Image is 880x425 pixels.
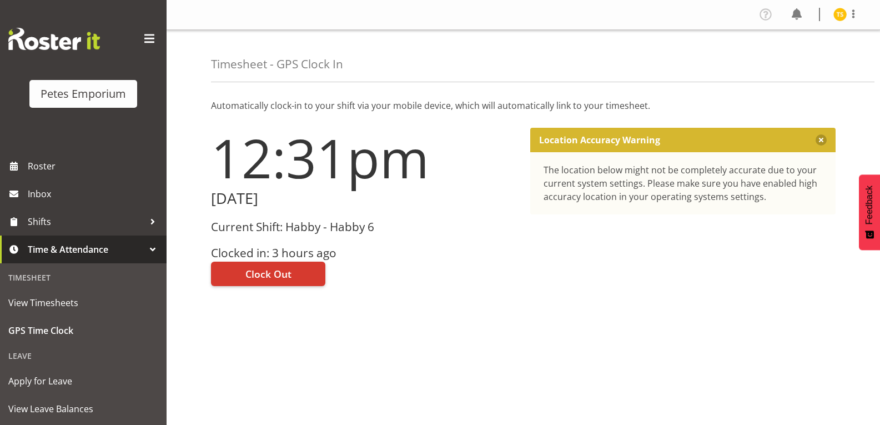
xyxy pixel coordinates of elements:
[544,163,823,203] div: The location below might not be completely accurate due to your current system settings. Please m...
[864,186,874,224] span: Feedback
[8,322,158,339] span: GPS Time Clock
[245,267,291,281] span: Clock Out
[211,247,517,259] h3: Clocked in: 3 hours ago
[3,266,164,289] div: Timesheet
[211,221,517,233] h3: Current Shift: Habby - Habby 6
[859,174,880,250] button: Feedback - Show survey
[816,134,827,146] button: Close message
[211,262,325,286] button: Clock Out
[211,190,517,207] h2: [DATE]
[28,158,161,174] span: Roster
[28,241,144,258] span: Time & Attendance
[8,401,158,417] span: View Leave Balances
[211,58,343,71] h4: Timesheet - GPS Clock In
[3,344,164,367] div: Leave
[8,373,158,389] span: Apply for Leave
[211,128,517,188] h1: 12:31pm
[8,28,100,50] img: Rosterit website logo
[211,99,836,112] p: Automatically clock-in to your shift via your mobile device, which will automatically link to you...
[3,289,164,317] a: View Timesheets
[8,294,158,311] span: View Timesheets
[28,213,144,230] span: Shifts
[833,8,847,21] img: tamara-straker11292.jpg
[3,395,164,423] a: View Leave Balances
[539,134,660,146] p: Location Accuracy Warning
[3,317,164,344] a: GPS Time Clock
[3,367,164,395] a: Apply for Leave
[41,86,126,102] div: Petes Emporium
[28,186,161,202] span: Inbox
